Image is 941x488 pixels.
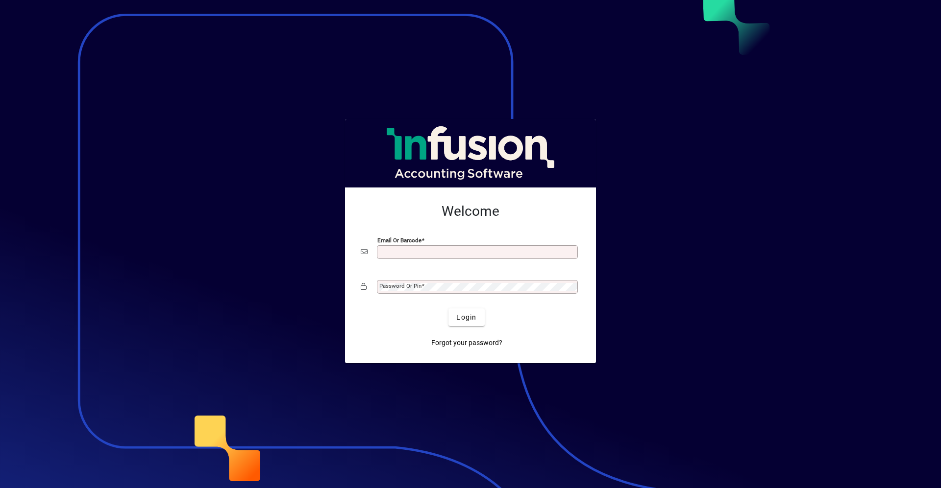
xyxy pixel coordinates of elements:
[377,237,421,244] mat-label: Email or Barcode
[379,282,421,289] mat-label: Password or Pin
[448,308,484,326] button: Login
[456,312,476,323] span: Login
[427,334,506,351] a: Forgot your password?
[431,338,502,348] span: Forgot your password?
[361,203,580,220] h2: Welcome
